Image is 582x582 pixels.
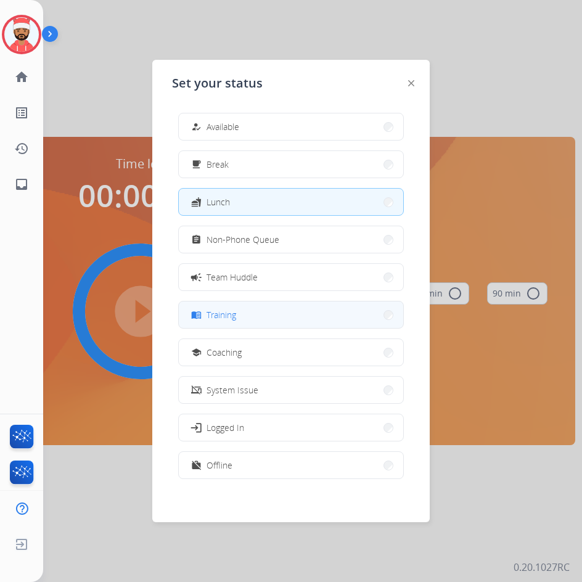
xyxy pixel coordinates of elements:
span: Team Huddle [207,271,258,284]
span: Logged In [207,421,244,434]
mat-icon: home [14,70,29,84]
img: avatar [4,17,39,52]
button: Team Huddle [179,264,403,290]
span: Break [207,158,229,171]
button: Offline [179,452,403,478]
mat-icon: free_breakfast [191,159,202,170]
button: Non-Phone Queue [179,226,403,253]
mat-icon: school [191,347,202,358]
mat-icon: list_alt [14,105,29,120]
button: Coaching [179,339,403,366]
button: Break [179,151,403,178]
mat-icon: how_to_reg [191,121,202,132]
mat-icon: history [14,141,29,156]
mat-icon: phonelink_off [191,385,202,395]
span: Offline [207,459,232,472]
p: 0.20.1027RC [514,560,570,575]
mat-icon: menu_book [191,309,202,320]
button: Available [179,113,403,140]
span: System Issue [207,383,258,396]
span: Lunch [207,195,230,208]
mat-icon: assignment [191,234,202,245]
span: Non-Phone Queue [207,233,279,246]
button: Lunch [179,189,403,215]
button: Logged In [179,414,403,441]
img: close-button [408,80,414,86]
mat-icon: campaign [190,271,202,283]
span: Available [207,120,239,133]
mat-icon: fastfood [191,197,202,207]
mat-icon: work_off [191,460,202,470]
span: Training [207,308,236,321]
span: Set your status [172,75,263,92]
span: Coaching [207,346,242,359]
button: System Issue [179,377,403,403]
mat-icon: login [190,421,202,433]
mat-icon: inbox [14,177,29,192]
button: Training [179,301,403,328]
